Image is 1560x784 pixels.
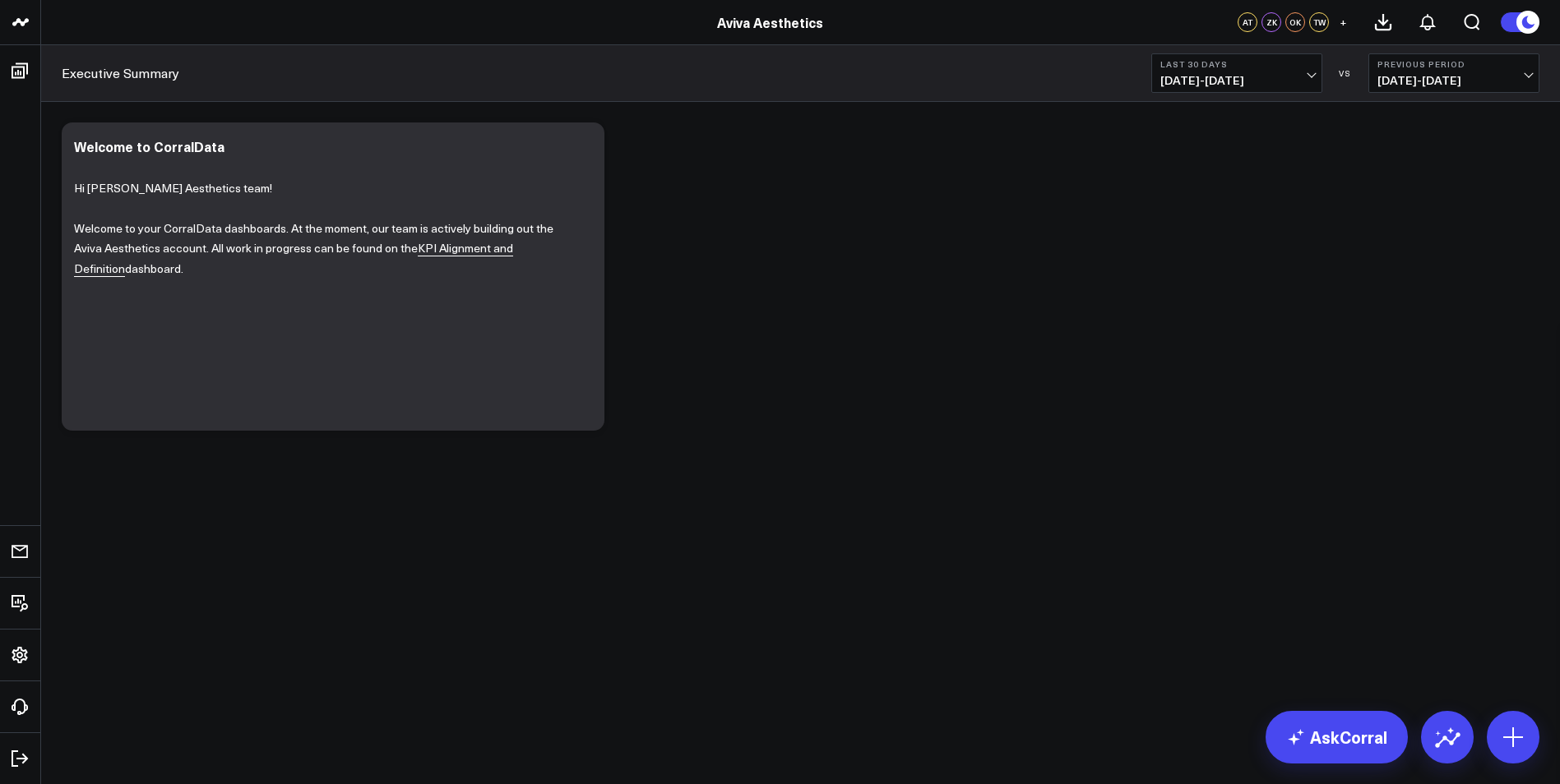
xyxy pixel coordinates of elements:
[1285,12,1305,32] div: OK
[74,240,513,277] a: KPI Alignment and Definition
[62,64,179,82] a: Executive Summary
[1377,59,1530,69] b: Previous Period
[1160,59,1313,69] b: Last 30 Days
[1238,12,1257,32] div: AT
[1333,12,1353,32] button: +
[1266,711,1408,763] a: AskCorral
[74,137,225,155] div: Welcome to CorralData
[1377,74,1530,87] span: [DATE] - [DATE]
[1309,12,1329,32] div: TW
[717,13,823,31] a: Aviva Aesthetics
[1151,53,1322,93] button: Last 30 Days[DATE]-[DATE]
[1261,12,1281,32] div: ZK
[74,178,580,199] p: Hi [PERSON_NAME] Aesthetics team!
[1368,53,1539,93] button: Previous Period[DATE]-[DATE]
[1331,68,1360,78] div: VS
[74,219,580,279] p: Welcome to your CorralData dashboards. At the moment, our team is actively building out the Aviva...
[1160,74,1313,87] span: [DATE] - [DATE]
[1340,16,1347,28] span: +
